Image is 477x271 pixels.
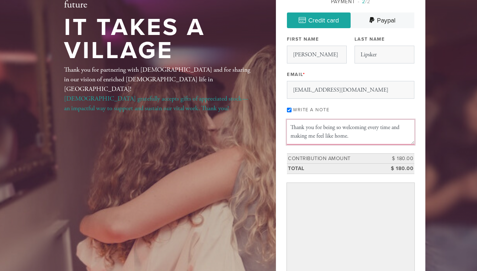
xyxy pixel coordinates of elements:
[287,12,351,28] a: Credit card
[382,153,414,164] td: $ 180.00
[64,65,253,113] div: Thank you for partnering with [DEMOGRAPHIC_DATA] and for sharing in our vision of enriched [DEMOG...
[293,107,329,113] label: Write a note
[287,36,319,42] label: First Name
[382,164,414,174] td: $ 180.00
[355,36,385,42] label: Last Name
[351,12,414,28] a: Paypal
[287,71,305,78] label: Email
[287,153,382,164] td: Contribution Amount
[303,72,305,77] span: This field is required.
[64,94,248,112] a: [DEMOGRAPHIC_DATA] gratefully accepts gifts of appreciated stock—an impactful way to support and ...
[64,16,253,62] h1: It Takes a Village
[287,164,382,174] td: Total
